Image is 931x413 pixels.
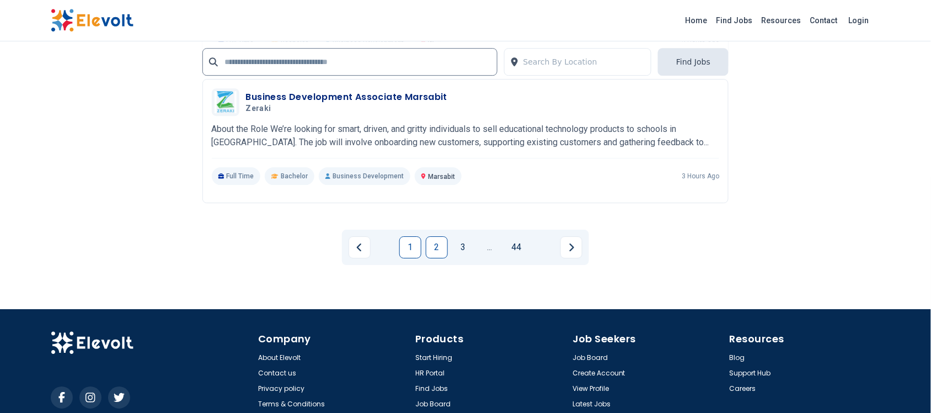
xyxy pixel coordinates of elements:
p: 3 hours ago [682,172,719,181]
a: Page 1 is your current page [399,236,421,258]
span: Marsabit [428,173,455,181]
a: Page 2 [426,236,448,258]
a: Terms & Conditions [258,400,325,409]
h3: Business Development Associate Marsabit [246,91,448,104]
button: Find Jobs [658,48,729,76]
span: Zeraki [246,104,271,114]
p: Business Development [319,167,410,185]
a: ZerakiBusiness Development Associate MarsabitZerakiAbout the Role We’re looking for smart, driven... [212,88,720,185]
a: Job Board [415,400,451,409]
a: Careers [730,384,756,393]
a: View Profile [572,384,609,393]
a: Privacy policy [258,384,304,393]
a: Login [842,9,876,31]
a: Contact [806,12,842,29]
h4: Company [258,331,409,347]
ul: Pagination [349,236,582,258]
img: Elevolt [51,331,133,354]
a: Jump forward [479,236,501,258]
h4: Resources [730,331,880,347]
a: Create Account [572,369,625,378]
a: Resources [757,12,806,29]
h4: Products [415,331,566,347]
span: Bachelor [281,172,308,181]
a: Page 3 [452,236,474,258]
a: Support Hub [730,369,771,378]
a: Find Jobs [712,12,757,29]
a: Latest Jobs [572,400,611,409]
a: Start Hiring [415,353,452,362]
a: Blog [730,353,745,362]
a: Find Jobs [415,384,448,393]
a: Next page [560,236,582,258]
a: HR Portal [415,369,445,378]
a: Home [681,12,712,29]
a: Page 44 [505,236,527,258]
h4: Job Seekers [572,331,723,347]
img: Elevolt [51,9,133,32]
p: Full Time [212,167,261,185]
a: About Elevolt [258,353,301,362]
a: Contact us [258,369,296,378]
img: Zeraki [215,91,237,113]
p: About the Role We’re looking for smart, driven, and gritty individuals to sell educational techno... [212,123,720,149]
a: Previous page [349,236,371,258]
a: Job Board [572,353,608,362]
iframe: Chat Widget [876,360,931,413]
